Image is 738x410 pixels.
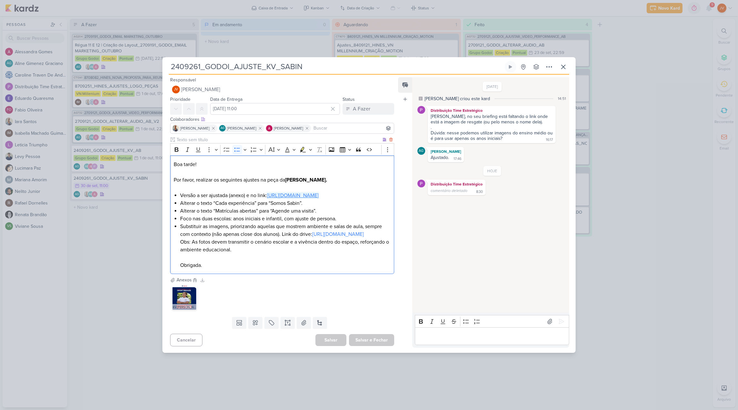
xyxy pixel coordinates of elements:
img: Iara Santos [172,125,179,131]
li: Versão a ser ajustada (anexo) e no link: [180,192,391,199]
div: Anexos (1) [177,277,197,283]
span: [PERSON_NAME] [180,125,210,131]
li: Alterar o texto “Matrículas abertas” para “Agende uma visita”. [180,207,391,215]
span: [PERSON_NAME] [227,125,256,131]
div: Colaboradores [170,116,394,123]
li: Substituir as imagens, priorizando aquelas que mostrem ambiente e salas de aula, sempre com conte... [180,223,391,269]
button: Cancelar [170,334,202,346]
a: [URL][DOMAIN_NAME] [267,192,319,199]
input: Kard Sem Título [169,61,503,73]
img: yg2U0uiYDZtegpxghw3ozy8meOsdUh9RvonGlPmR.jpg [171,285,197,310]
div: . [431,125,553,130]
div: Ligar relógio [508,64,513,69]
li: Foco nas duas escolas: anos iniciais e infantil, com ajuste de persona. [180,215,391,223]
div: A Fazer [353,105,370,113]
div: Aline Gimenez Graciano [219,125,226,131]
label: Status [343,97,355,102]
div: Ajustado. [431,155,449,160]
p: AG [220,127,225,130]
span: [PERSON_NAME] [181,86,220,93]
img: Distribuição Time Estratégico [417,106,425,114]
div: Editor toolbar [170,143,394,156]
div: Editor editing area: main [415,327,569,345]
div: [PERSON_NAME] [429,148,463,155]
div: Editor toolbar [415,315,569,328]
div: [PERSON_NAME] criou este kard [425,95,490,102]
div: [PERSON_NAME], no seu briefing está faltando o link onde está a imagem de resgate (ou pelo menos ... [431,114,553,125]
input: Select a date [210,103,340,115]
div: 16:17 [546,137,553,142]
label: Responsável [170,77,196,83]
div: Dúvida: nesse podemos utilizar imagens do ensino médio ou é para usar apenas os anos iniciais? [431,130,554,141]
p: Boa tarde! Por favor, realizar os seguintes ajustes na peça da [174,161,391,184]
a: [URL][DOMAIN_NAME] [312,231,364,237]
label: Prioridade [170,97,190,102]
label: Data de Entrega [210,97,242,102]
p: AG [419,149,424,153]
div: Joney Viana [172,86,180,93]
span: comentário deletado [431,188,467,193]
li: Alterar o texto “Cada experiência” para “Somos Sabin”. [180,199,391,207]
div: Distribuição Time Estratégico [429,181,484,187]
input: Buscar [312,124,393,132]
div: Aline Gimenez Graciano [417,147,425,155]
p: JV [174,88,178,91]
div: 17:46 [454,156,461,162]
div: 14:51 [558,96,566,101]
input: Texto sem título [175,136,381,143]
img: Distribuição Time Estratégico [417,180,425,187]
strong: [PERSON_NAME]. [285,177,327,183]
div: Editor editing area: main [170,155,394,274]
button: JV [PERSON_NAME] [170,84,394,95]
button: A Fazer [343,103,394,115]
span: [PERSON_NAME] [274,125,303,131]
div: KV [PERSON_NAME].jpg [171,304,197,310]
div: Distribuição Time Estratégico [429,107,554,114]
div: 8:30 [476,189,483,194]
img: Alessandra Gomes [266,125,272,131]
